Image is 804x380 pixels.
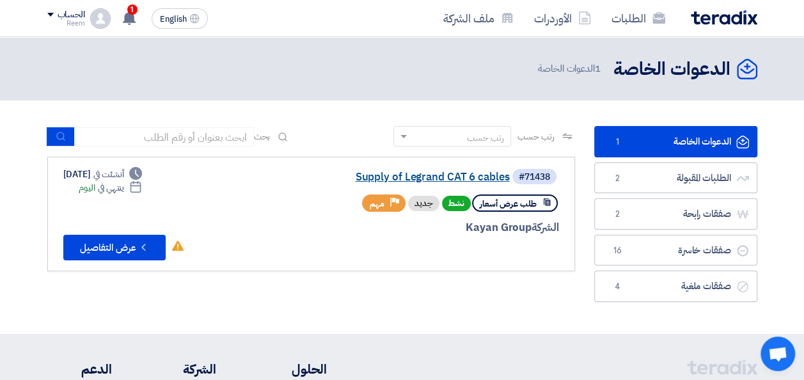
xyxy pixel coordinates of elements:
[90,8,111,29] img: profile_test.png
[610,244,626,257] span: 16
[93,168,124,181] span: أنشئت في
[254,130,271,143] span: بحث
[75,127,254,146] input: ابحث بعنوان أو رقم الطلب
[538,61,603,76] span: الدعوات الخاصة
[610,136,626,148] span: 1
[610,280,626,293] span: 4
[58,10,85,20] div: الحساب
[442,196,471,211] span: نشط
[517,130,554,143] span: رتب حسب
[594,126,757,157] a: الدعوات الخاصة1
[761,336,795,371] div: Open chat
[150,360,216,379] li: الشركة
[127,4,138,15] span: 1
[594,162,757,194] a: الطلبات المقبولة2
[370,198,384,210] span: مهم
[254,171,510,183] a: Supply of Legrand CAT 6 cables
[63,168,143,181] div: [DATE]
[594,271,757,302] a: صفقات ملغية4
[595,61,601,75] span: 1
[47,360,112,379] li: الدعم
[408,196,439,211] div: جديد
[433,3,524,33] a: ملف الشركة
[467,131,504,145] div: رتب حسب
[47,20,85,27] div: Reem
[79,181,142,194] div: اليوم
[610,208,626,221] span: 2
[594,198,757,230] a: صفقات رابحة2
[98,181,124,194] span: ينتهي في
[691,10,757,25] img: Teradix logo
[613,57,730,82] h2: الدعوات الخاصة
[524,3,601,33] a: الأوردرات
[532,219,559,235] span: الشركة
[251,219,559,236] div: Kayan Group
[601,3,675,33] a: الطلبات
[610,172,626,185] span: 2
[63,235,166,260] button: عرض التفاصيل
[480,198,537,210] span: طلب عرض أسعار
[594,235,757,266] a: صفقات خاسرة16
[152,8,208,29] button: English
[160,15,187,24] span: English
[519,173,550,182] div: #71438
[255,360,327,379] li: الحلول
